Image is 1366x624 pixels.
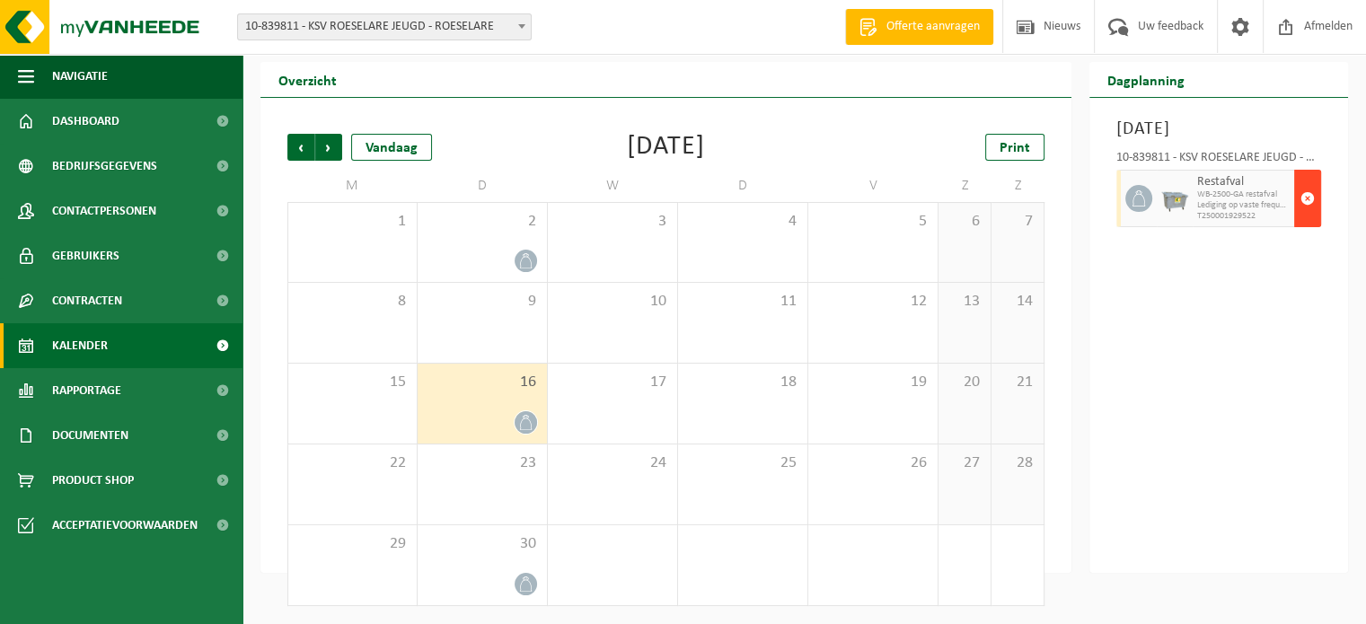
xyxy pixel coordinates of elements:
[260,62,355,97] h2: Overzicht
[427,453,538,473] span: 23
[52,144,157,189] span: Bedrijfsgegevens
[939,170,991,202] td: Z
[297,534,408,554] span: 29
[817,292,929,312] span: 12
[1197,189,1290,200] span: WB-2500-GA restafval
[1161,185,1188,212] img: WB-2500-GAL-GY-01
[287,134,314,161] span: Vorige
[882,18,984,36] span: Offerte aanvragen
[297,453,408,473] span: 22
[557,292,668,312] span: 10
[52,458,134,503] span: Product Shop
[297,212,408,232] span: 1
[297,373,408,392] span: 15
[52,54,108,99] span: Navigatie
[52,278,122,323] span: Contracten
[52,99,119,144] span: Dashboard
[351,134,432,161] div: Vandaag
[557,373,668,392] span: 17
[52,323,108,368] span: Kalender
[687,292,798,312] span: 11
[418,170,548,202] td: D
[1197,200,1290,211] span: Lediging op vaste frequentie
[1197,211,1290,222] span: T250001929522
[817,373,929,392] span: 19
[1000,373,1035,392] span: 21
[947,212,982,232] span: 6
[287,170,418,202] td: M
[1089,62,1203,97] h2: Dagplanning
[817,453,929,473] span: 26
[557,212,668,232] span: 3
[1000,453,1035,473] span: 28
[985,134,1044,161] a: Print
[1000,212,1035,232] span: 7
[1116,116,1321,143] h3: [DATE]
[808,170,939,202] td: V
[52,189,156,233] span: Contactpersonen
[427,212,538,232] span: 2
[817,212,929,232] span: 5
[52,233,119,278] span: Gebruikers
[548,170,678,202] td: W
[845,9,993,45] a: Offerte aanvragen
[947,453,982,473] span: 27
[947,292,982,312] span: 13
[687,453,798,473] span: 25
[52,503,198,548] span: Acceptatievoorwaarden
[991,170,1044,202] td: Z
[52,368,121,413] span: Rapportage
[1197,175,1290,189] span: Restafval
[627,134,705,161] div: [DATE]
[427,534,538,554] span: 30
[237,13,532,40] span: 10-839811 - KSV ROESELARE JEUGD - ROESELARE
[1000,141,1030,155] span: Print
[427,373,538,392] span: 16
[557,453,668,473] span: 24
[52,413,128,458] span: Documenten
[947,373,982,392] span: 20
[678,170,808,202] td: D
[1116,152,1321,170] div: 10-839811 - KSV ROESELARE JEUGD - ROESELARE
[297,292,408,312] span: 8
[687,212,798,232] span: 4
[427,292,538,312] span: 9
[315,134,342,161] span: Volgende
[687,373,798,392] span: 18
[1000,292,1035,312] span: 14
[238,14,531,40] span: 10-839811 - KSV ROESELARE JEUGD - ROESELARE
